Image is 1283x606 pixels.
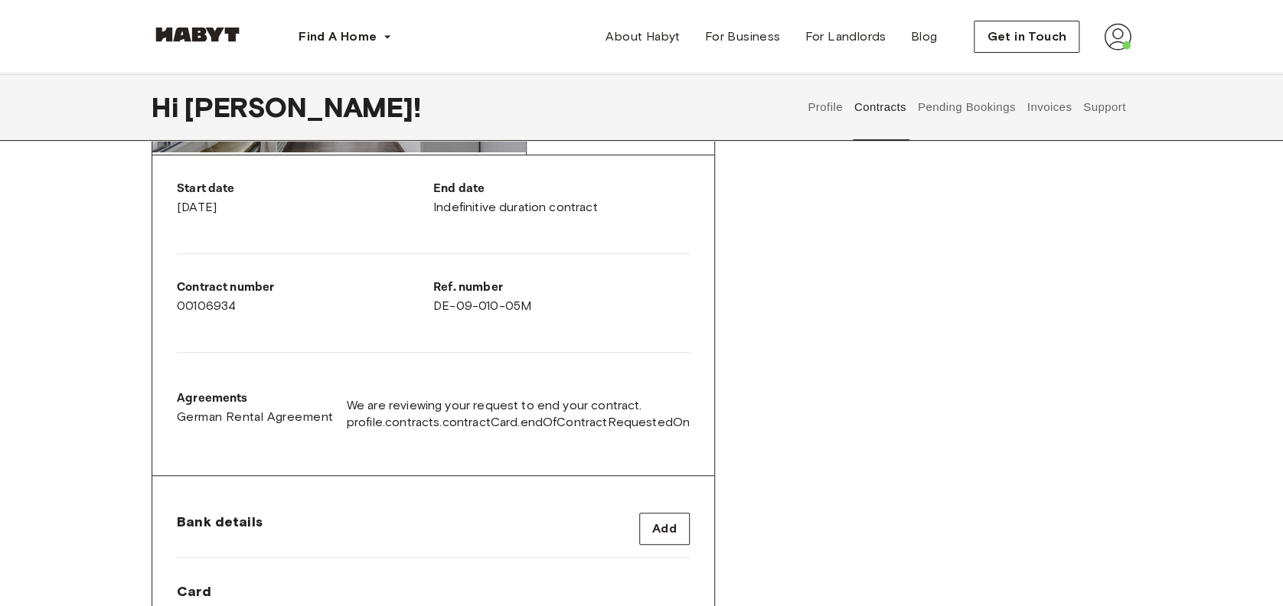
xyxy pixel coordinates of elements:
[916,73,1017,141] button: Pending Bookings
[639,513,690,545] button: Add
[693,21,793,52] a: For Business
[347,414,690,431] span: profile.contracts.contractCard.endOfContractRequestedOn
[177,180,433,217] div: [DATE]
[152,27,243,42] img: Habyt
[1025,73,1073,141] button: Invoices
[911,28,938,46] span: Blog
[802,73,1131,141] div: user profile tabs
[177,408,333,426] a: German Rental Agreement
[433,279,690,297] p: Ref. number
[792,21,898,52] a: For Landlords
[177,180,433,198] p: Start date
[1104,23,1131,50] img: avatar
[286,21,404,52] button: Find A Home
[177,279,433,297] p: Contract number
[177,389,333,408] p: Agreements
[177,513,263,531] span: Bank details
[433,180,690,217] div: Indefinitive duration contract
[177,582,330,601] span: Card
[184,91,421,123] span: [PERSON_NAME] !
[652,520,677,538] span: Add
[1081,73,1128,141] button: Support
[974,21,1079,53] button: Get in Touch
[347,397,690,414] span: We are reviewing your request to end your contract.
[433,279,690,315] div: DE-09-010-05M
[899,21,950,52] a: Blog
[852,73,908,141] button: Contracts
[705,28,781,46] span: For Business
[805,28,886,46] span: For Landlords
[987,28,1066,46] span: Get in Touch
[593,21,692,52] a: About Habyt
[806,73,845,141] button: Profile
[177,279,433,315] div: 00106934
[299,28,377,46] span: Find A Home
[433,180,690,198] p: End date
[152,91,184,123] span: Hi
[606,28,680,46] span: About Habyt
